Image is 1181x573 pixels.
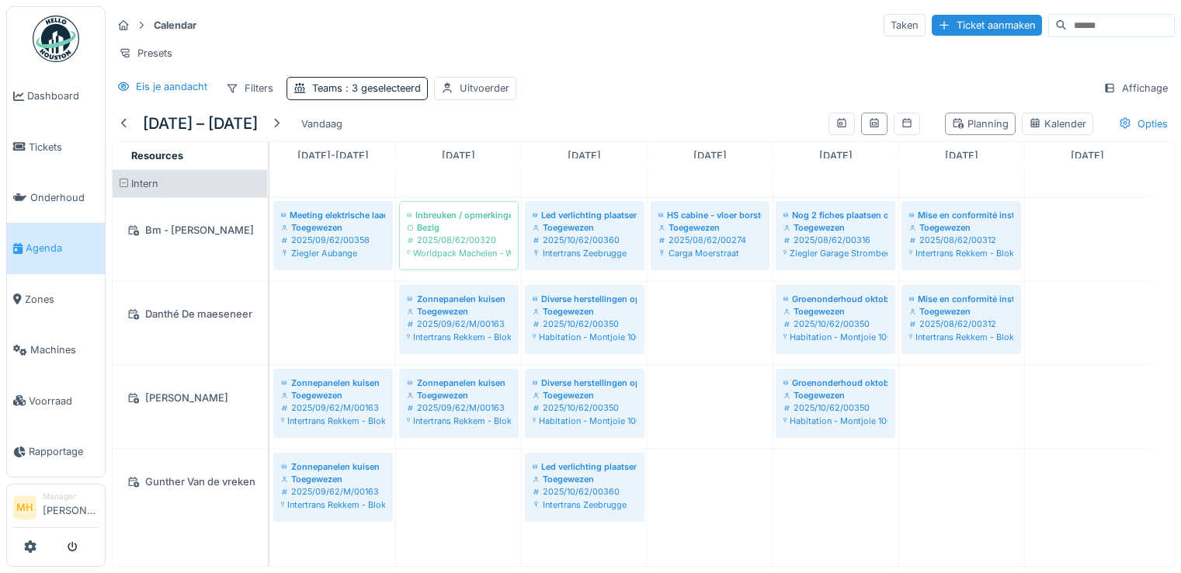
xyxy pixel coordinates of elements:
div: Ticket aanmaken [932,15,1042,36]
span: Intern [131,178,158,189]
a: 9 oktober 2025 [689,145,731,166]
a: Voorraad [7,375,105,425]
div: 2025/10/62/00350 [783,318,887,330]
div: 2025/09/62/00358 [281,234,385,246]
a: 11 oktober 2025 [941,145,982,166]
div: Toegewezen [533,305,637,318]
a: Tickets [7,121,105,172]
div: Inbreuken / opmerkingen [407,209,511,221]
div: Intertrans Zeebrugge [533,498,637,511]
div: Intertrans Rekkem - Blok B 1 [407,331,511,343]
span: Agenda [26,241,99,255]
div: Meeting elektrische laadpalen met Henneaux [281,209,385,221]
div: 2025/10/62/00350 [533,318,637,330]
span: Rapportage [29,444,99,459]
a: Dashboard [7,71,105,121]
div: Kalender [1029,116,1086,131]
div: Groenonderhoud oktober 2025 [783,293,887,305]
a: 7 oktober 2025 [438,145,479,166]
div: Habitation - Montjoie 100 [533,331,637,343]
div: Toegewezen [783,305,887,318]
div: Filters [219,77,280,99]
a: Machines [7,325,105,375]
div: 2025/08/62/00320 [407,234,511,246]
div: Gunther Van de vreken [122,472,258,491]
a: 8 oktober 2025 [564,145,605,166]
span: Resources [131,150,183,161]
div: Toegewezen [281,389,385,401]
span: Machines [30,342,99,357]
div: Habitation - Montjoie 100 [783,415,887,427]
span: Onderhoud [30,190,99,205]
a: Agenda [7,223,105,273]
div: 2025/10/62/00350 [533,401,637,414]
div: Planning [952,116,1009,131]
a: Rapportage [7,426,105,477]
div: 2025/10/62/00360 [533,234,637,246]
div: Intertrans Rekkem - Blok B 1 [407,415,511,427]
div: Diverse herstellingen op vraag van [PERSON_NAME] [533,377,637,389]
div: Vandaag [295,113,349,134]
div: Zonnepanelen kuisen [407,293,511,305]
div: Eis je aandacht [136,79,207,94]
a: Onderhoud [7,172,105,223]
a: 12 oktober 2025 [1067,145,1108,166]
img: Badge_color-CXgf-gQk.svg [33,16,79,62]
li: MH [13,496,36,519]
div: Toegewezen [281,221,385,234]
strong: Calendar [148,18,203,33]
div: 2025/09/62/M/00163 [407,401,511,414]
div: Led verlichting plaatsen [533,209,637,221]
div: Bm - [PERSON_NAME] [122,221,258,240]
div: 2025/09/62/M/00163 [281,401,385,414]
div: Mise en conformité installation basse tension - budget 6048 € [909,209,1013,221]
div: Intertrans Rekkem - Blok B 1 [281,498,385,511]
span: Zones [25,292,99,307]
div: 2025/09/62/M/00163 [281,485,385,498]
div: 2025/08/62/00312 [909,318,1013,330]
div: Nog 2 fiches plaatsen op de boiler en radiator [783,209,887,221]
div: Toegewezen [533,473,637,485]
div: Toegewezen [533,221,637,234]
div: Toegewezen [909,221,1013,234]
div: Toegewezen [281,473,385,485]
div: 2025/10/62/00360 [533,485,637,498]
div: Intertrans Zeebrugge [533,247,637,259]
div: Danthé De maeseneer [122,304,258,324]
div: Toegewezen [533,389,637,401]
h5: [DATE] – [DATE] [143,114,258,133]
div: Toegewezen [783,221,887,234]
div: Toegewezen [407,305,511,318]
div: Ziegler Aubange [281,247,385,259]
div: Mise en conformité installation basse tension - budget 6048 € [909,293,1013,305]
div: Presets [112,42,179,64]
div: Toegewezen [783,389,887,401]
div: Intertrans Rekkem - Blok B 1 [281,415,385,427]
div: Toegewezen [407,389,511,401]
div: 2025/08/62/00316 [783,234,887,246]
div: Manager [43,491,99,502]
div: Intertrans Rekkem - Blok B 1 [909,331,1013,343]
div: Zonnepanelen kuisen [407,377,511,389]
a: 6 oktober 2025 [294,145,373,166]
span: Voorraad [29,394,99,408]
a: Zones [7,274,105,325]
div: 2025/08/62/00312 [909,234,1013,246]
div: Affichage [1096,77,1175,99]
div: Toegewezen [909,305,1013,318]
div: 2025/10/62/00350 [783,401,887,414]
div: Intertrans Rekkem - Blok B 1 [909,247,1013,259]
div: Opties [1112,113,1175,135]
div: Worldpack Machelen - Woluwelaan 6 [407,247,511,259]
div: Bezig [407,221,511,234]
div: Teams [312,81,421,95]
div: Carga Moerstraat [658,247,762,259]
a: 10 oktober 2025 [815,145,856,166]
span: Tickets [29,140,99,155]
div: Habitation - Montjoie 100 [533,415,637,427]
div: Groenonderhoud oktober 2025 [783,377,887,389]
div: 2025/09/62/M/00163 [407,318,511,330]
div: Ziegler Garage Strombeek [783,247,887,259]
div: 2025/08/62/00274 [658,234,762,246]
span: : 3 geselecteerd [342,82,421,94]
